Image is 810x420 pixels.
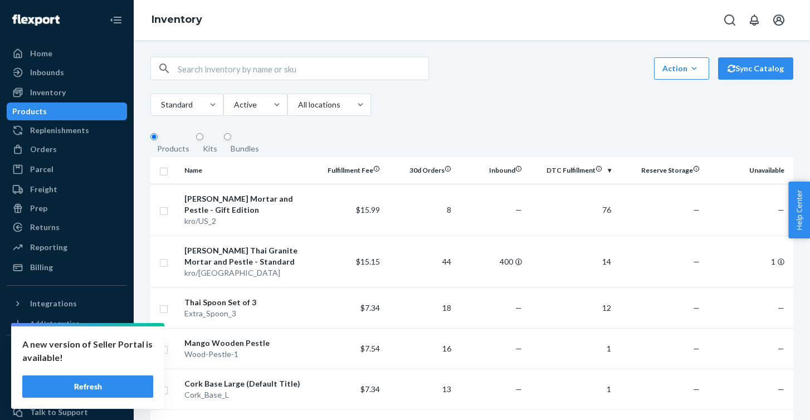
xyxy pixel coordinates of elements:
a: Prep [7,199,127,217]
div: Products [157,143,189,154]
div: Thai Spoon Set of 3 [184,297,309,308]
a: Freight [7,180,127,198]
a: Inventory [152,13,202,26]
td: 14 [526,236,616,287]
ol: breadcrumbs [143,4,211,36]
div: Mango Wooden Pestle [184,338,309,349]
a: Home [7,45,127,62]
div: Bundles [231,143,259,154]
button: Help Center [788,182,810,238]
span: — [778,205,784,214]
td: 400 [456,236,527,287]
th: 30d Orders [384,157,456,184]
div: Products [12,106,47,117]
div: Add Integration [30,319,80,328]
td: 1 [526,328,616,369]
span: — [693,303,700,312]
span: $15.99 [356,205,380,214]
div: Inbounds [30,67,64,78]
div: Integrations [30,298,77,309]
th: Reserve Storage [616,157,705,184]
div: Returns [30,222,60,233]
button: Close Navigation [105,9,127,31]
a: Orders [7,140,127,158]
div: Orders [30,144,57,155]
a: Parcel [7,160,127,178]
td: 12 [526,287,616,328]
a: Billing [7,258,127,276]
input: Active [233,99,234,110]
span: — [693,205,700,214]
span: — [515,344,522,353]
td: 1 [526,369,616,409]
button: Action [654,57,709,80]
td: 44 [384,236,456,287]
img: Flexport logo [12,14,60,26]
input: Products [150,133,158,140]
span: $15.15 [356,257,380,266]
div: kro/[GEOGRAPHIC_DATA] [184,267,309,279]
a: Inbounds [7,64,127,81]
div: Wood-Pestle-1 [184,349,309,360]
button: Refresh [22,375,153,398]
button: Open notifications [743,9,765,31]
th: DTC Fulfillment [526,157,616,184]
div: [PERSON_NAME] Mortar and Pestle - Gift Edition [184,193,309,216]
th: Inbound [456,157,527,184]
input: Bundles [224,133,231,140]
button: Integrations [7,295,127,312]
div: Action [662,63,701,74]
div: Reporting [30,242,67,253]
a: Replenishments [7,121,127,139]
th: Unavailable [704,157,793,184]
div: Freight [30,184,57,195]
div: Parcel [30,164,53,175]
a: Returns [7,218,127,236]
a: Add Fast Tag [7,367,127,380]
div: Inventory [30,87,66,98]
div: Billing [30,262,53,273]
span: — [693,257,700,266]
a: Products [7,102,127,120]
button: Open Search Box [719,9,741,31]
span: — [693,344,700,353]
td: 13 [384,369,456,409]
span: $7.54 [360,344,380,353]
a: Inventory [7,84,127,101]
span: — [515,384,522,394]
p: A new version of Seller Portal is available! [22,338,153,364]
span: — [778,344,784,353]
td: 76 [526,184,616,236]
span: — [515,303,522,312]
td: 1 [704,236,793,287]
span: $7.34 [360,303,380,312]
div: Cork Base Large (Default Title) [184,378,309,389]
input: All locations [297,99,298,110]
div: [PERSON_NAME] Thai Granite Mortar and Pestle - Standard [184,245,309,267]
div: kro/US_2 [184,216,309,227]
div: Replenishments [30,125,89,136]
span: — [515,205,522,214]
span: — [778,303,784,312]
div: Prep [30,203,47,214]
span: — [778,384,784,394]
span: — [693,384,700,394]
div: Home [30,48,52,59]
input: Standard [160,99,161,110]
div: Kits [203,143,217,154]
td: 8 [384,184,456,236]
input: Kits [196,133,203,140]
a: Add Integration [7,317,127,330]
button: Sync Catalog [718,57,793,80]
a: Reporting [7,238,127,256]
th: Fulfillment Fee [313,157,384,184]
td: 16 [384,328,456,369]
div: Extra_Spoon_3 [184,308,309,319]
button: Open account menu [768,9,790,31]
th: Name [180,157,313,184]
div: Talk to Support [30,407,88,418]
button: Fast Tags [7,344,127,362]
td: 18 [384,287,456,328]
span: $7.34 [360,384,380,394]
a: Settings [7,384,127,402]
